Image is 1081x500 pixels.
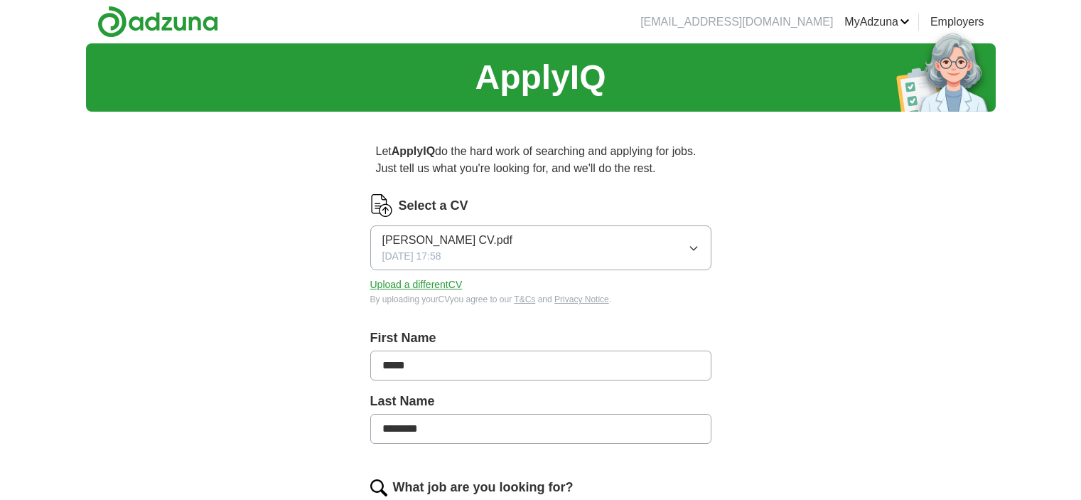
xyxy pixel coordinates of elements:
[370,194,393,217] img: CV Icon
[370,293,711,306] div: By uploading your CV you agree to our and .
[382,232,512,249] span: [PERSON_NAME] CV.pdf
[399,196,468,216] label: Select a CV
[370,137,711,183] p: Let do the hard work of searching and applying for jobs. Just tell us what you're looking for, an...
[514,294,535,304] a: T&Cs
[844,14,910,31] a: MyAdzuna
[97,6,218,38] img: Adzuna logo
[382,249,441,264] span: [DATE] 17:58
[370,479,387,496] img: search.png
[393,478,574,497] label: What job are you looking for?
[640,14,833,31] li: [EMAIL_ADDRESS][DOMAIN_NAME]
[554,294,609,304] a: Privacy Notice
[370,329,711,348] label: First Name
[392,145,435,157] strong: ApplyIQ
[475,52,606,103] h1: ApplyIQ
[370,225,711,270] button: [PERSON_NAME] CV.pdf[DATE] 17:58
[930,14,984,31] a: Employers
[370,392,711,411] label: Last Name
[370,277,463,292] button: Upload a differentCV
